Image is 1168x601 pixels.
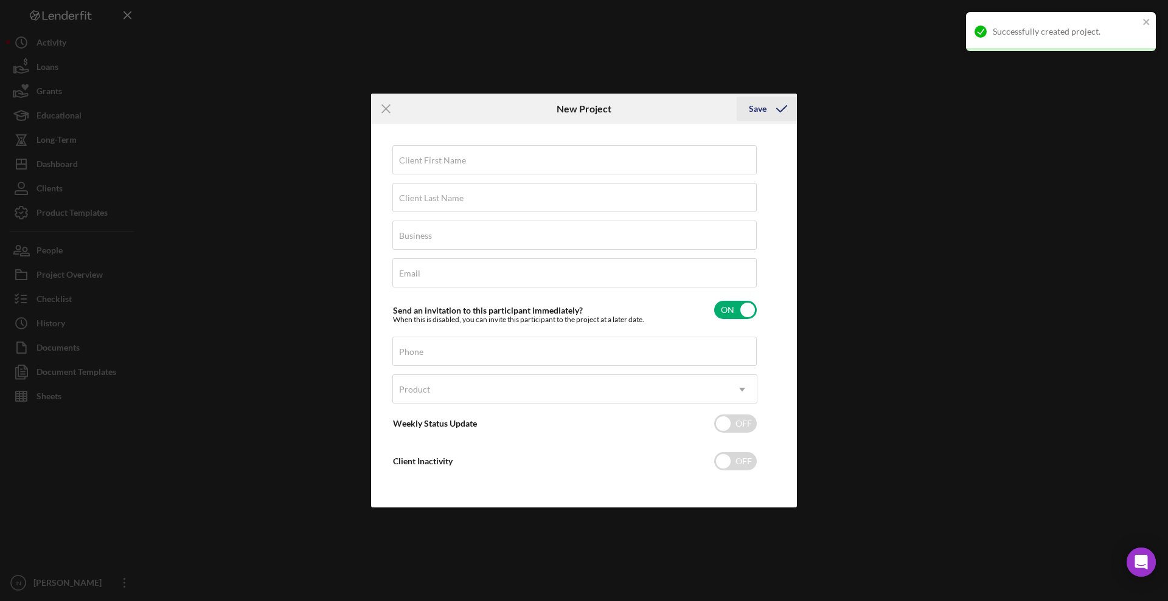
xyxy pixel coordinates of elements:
label: Client Inactivity [393,456,453,466]
h6: New Project [557,103,611,114]
button: close [1142,17,1151,29]
label: Client Last Name [399,193,464,203]
label: Business [399,231,432,241]
label: Phone [399,347,423,357]
div: Product [399,385,430,394]
div: Save [749,97,766,121]
div: Open Intercom Messenger [1127,548,1156,577]
label: Weekly Status Update [393,418,477,428]
label: Send an invitation to this participant immediately? [393,305,583,315]
label: Email [399,269,420,278]
div: Successfully created project. [993,27,1139,36]
button: Save [737,97,797,121]
div: When this is disabled, you can invite this participant to the project at a later date. [393,315,644,324]
label: Client First Name [399,156,466,165]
